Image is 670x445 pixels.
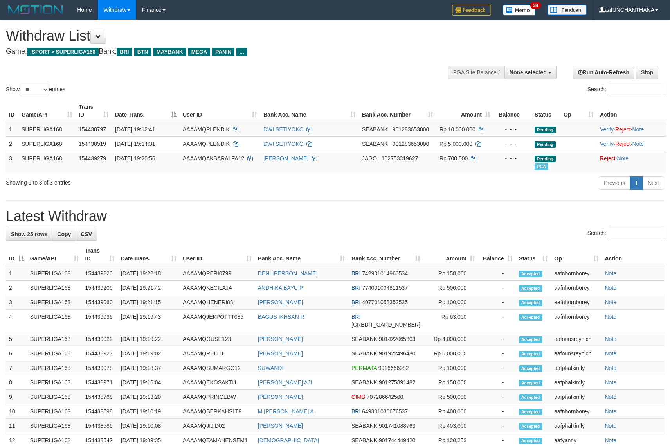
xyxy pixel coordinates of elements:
[362,126,388,133] span: SEABANK
[423,266,478,281] td: Rp 158,000
[82,244,118,266] th: Trans ID: activate to sort column ascending
[439,155,468,161] span: Rp 700.000
[351,379,377,386] span: SEABANK
[258,336,303,342] a: [PERSON_NAME]
[118,346,180,361] td: [DATE] 19:19:02
[6,151,18,173] td: 3
[478,310,515,332] td: -
[183,141,230,147] span: AAAAMQPLENDIK
[551,404,602,419] td: aafnhornborey
[587,228,664,239] label: Search:
[452,5,491,16] img: Feedback.jpg
[180,281,255,295] td: AAAAMQKECILAJA
[600,141,614,147] a: Verify
[258,394,303,400] a: [PERSON_NAME]
[180,310,255,332] td: AAAAMQJEKPOTTT085
[6,244,27,266] th: ID: activate to sort column descending
[18,122,76,137] td: SUPERLIGA168
[118,375,180,390] td: [DATE] 19:16:04
[52,228,76,241] a: Copy
[535,156,556,162] span: Pending
[351,437,377,443] span: SEABANK
[6,28,439,44] h1: Withdraw List
[605,408,617,414] a: Note
[351,394,365,400] span: CIMB
[516,244,551,266] th: Status: activate to sort column ascending
[6,266,27,281] td: 1
[478,375,515,390] td: -
[362,141,388,147] span: SEABANK
[609,84,664,95] input: Search:
[6,332,27,346] td: 5
[362,299,408,305] span: Copy 407701058352535 to clipboard
[519,271,542,277] span: Accepted
[183,155,244,161] span: AAAAMQAKBARALFA12
[351,314,360,320] span: BRI
[602,244,665,266] th: Action
[503,5,536,16] img: Button%20Memo.svg
[27,295,82,310] td: SUPERLIGA168
[6,361,27,375] td: 7
[27,390,82,404] td: SUPERLIGA168
[118,295,180,310] td: [DATE] 19:21:15
[519,351,542,357] span: Accepted
[587,84,664,95] label: Search:
[258,314,304,320] a: BAGUS IKHSAN R
[134,48,151,56] span: BTN
[351,365,377,371] span: PERMATA
[18,151,76,173] td: SUPERLIGA168
[605,285,617,291] a: Note
[497,140,528,148] div: - - -
[379,350,415,357] span: Copy 901922496480 to clipboard
[82,419,118,433] td: 154438589
[551,266,602,281] td: aafnhornborey
[478,419,515,433] td: -
[519,285,542,292] span: Accepted
[188,48,211,56] span: MEGA
[82,346,118,361] td: 154438927
[6,176,273,187] div: Showing 1 to 3 of 3 entries
[118,266,180,281] td: [DATE] 19:22:18
[18,100,76,122] th: Game/API: activate to sort column ascending
[423,419,478,433] td: Rp 403,000
[82,361,118,375] td: 154439078
[255,244,348,266] th: Bank Acc. Name: activate to sort column ascending
[263,126,304,133] a: DWI SETIYOKO
[6,48,439,56] h4: Game: Bank:
[378,365,409,371] span: Copy 9916666982 to clipboard
[548,5,587,15] img: panduan.png
[117,48,132,56] span: BRI
[423,361,478,375] td: Rp 100,000
[597,122,666,137] td: · ·
[531,100,560,122] th: Status
[153,48,186,56] span: MAYBANK
[6,84,65,95] label: Show entries
[258,270,317,276] a: DENI [PERSON_NAME]
[258,350,303,357] a: [PERSON_NAME]
[118,310,180,332] td: [DATE] 19:19:43
[393,126,429,133] span: Copy 901283653000 to clipboard
[423,375,478,390] td: Rp 150,000
[82,404,118,419] td: 154438598
[76,100,112,122] th: Trans ID: activate to sort column ascending
[439,141,472,147] span: Rp 5.000.000
[519,365,542,372] span: Accepted
[18,136,76,151] td: SUPERLIGA168
[180,404,255,419] td: AAAAMQBERKAHSLT9
[180,390,255,404] td: AAAAMQPRINCEBW
[478,404,515,419] td: -
[551,419,602,433] td: aafphalkimly
[643,176,664,190] a: Next
[351,408,360,414] span: BRI
[118,419,180,433] td: [DATE] 19:10:08
[423,281,478,295] td: Rp 500,000
[605,314,617,320] a: Note
[351,350,377,357] span: SEABANK
[348,244,423,266] th: Bank Acc. Number: activate to sort column ascending
[478,346,515,361] td: -
[597,100,666,122] th: Action
[423,390,478,404] td: Rp 500,000
[82,390,118,404] td: 154438768
[118,361,180,375] td: [DATE] 19:18:37
[81,231,92,237] span: CSV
